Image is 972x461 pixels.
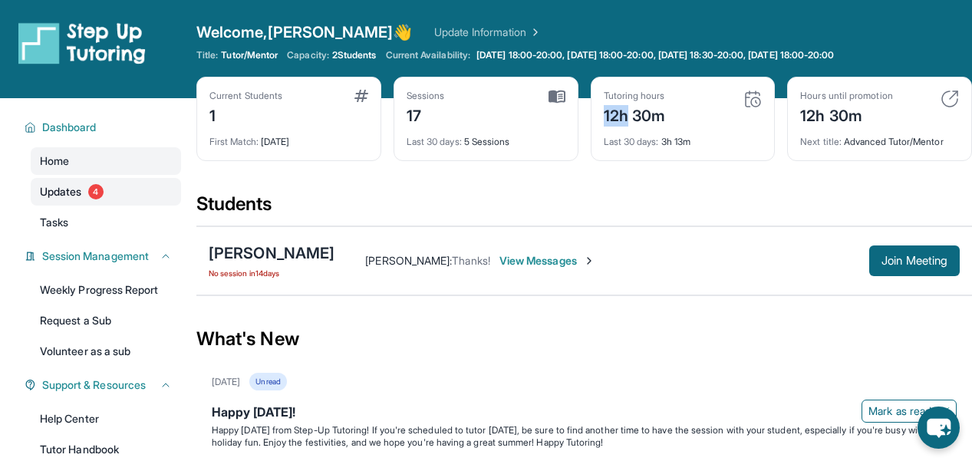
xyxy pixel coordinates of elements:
[31,178,181,206] a: Updates4
[196,49,218,61] span: Title:
[36,377,172,393] button: Support & Resources
[209,90,282,102] div: Current Students
[212,424,957,449] p: Happy [DATE] from Step-Up Tutoring! If you're scheduled to tutor [DATE], be sure to find another ...
[800,136,842,147] span: Next title :
[937,405,950,417] img: Mark as read
[209,267,334,279] span: No session in 14 days
[743,90,762,108] img: card
[196,305,972,373] div: What's New
[800,90,892,102] div: Hours until promotion
[249,373,286,390] div: Unread
[42,377,146,393] span: Support & Resources
[526,25,542,40] img: Chevron Right
[31,276,181,304] a: Weekly Progress Report
[31,147,181,175] a: Home
[209,127,368,148] div: [DATE]
[31,209,181,236] a: Tasks
[40,215,68,230] span: Tasks
[40,184,82,199] span: Updates
[862,400,957,423] button: Mark as read
[209,136,259,147] span: First Match :
[31,307,181,334] a: Request a Sub
[40,153,69,169] span: Home
[221,49,278,61] span: Tutor/Mentor
[499,253,595,268] span: View Messages
[31,338,181,365] a: Volunteer as a sub
[869,245,960,276] button: Join Meeting
[604,102,666,127] div: 12h 30m
[476,49,834,61] span: [DATE] 18:00-20:00, [DATE] 18:00-20:00, [DATE] 18:30-20:00, [DATE] 18:00-20:00
[452,254,490,267] span: Thanks!
[868,403,931,419] span: Mark as read
[196,21,413,43] span: Welcome, [PERSON_NAME] 👋
[434,25,542,40] a: Update Information
[407,136,462,147] span: Last 30 days :
[18,21,146,64] img: logo
[473,49,837,61] a: [DATE] 18:00-20:00, [DATE] 18:00-20:00, [DATE] 18:30-20:00, [DATE] 18:00-20:00
[583,255,595,267] img: Chevron-Right
[881,256,947,265] span: Join Meeting
[212,403,957,424] div: Happy [DATE]!
[604,127,763,148] div: 3h 13m
[604,136,659,147] span: Last 30 days :
[287,49,329,61] span: Capacity:
[549,90,565,104] img: card
[941,90,959,108] img: card
[918,407,960,449] button: chat-button
[407,90,445,102] div: Sessions
[386,49,470,61] span: Current Availability:
[407,127,565,148] div: 5 Sessions
[212,376,240,388] div: [DATE]
[800,102,892,127] div: 12h 30m
[42,249,149,264] span: Session Management
[88,184,104,199] span: 4
[604,90,666,102] div: Tutoring hours
[209,242,334,264] div: [PERSON_NAME]
[332,49,377,61] span: 2 Students
[31,405,181,433] a: Help Center
[209,102,282,127] div: 1
[354,90,368,102] img: card
[36,249,172,264] button: Session Management
[36,120,172,135] button: Dashboard
[196,192,972,226] div: Students
[42,120,97,135] span: Dashboard
[407,102,445,127] div: 17
[365,254,452,267] span: [PERSON_NAME] :
[800,127,959,148] div: Advanced Tutor/Mentor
